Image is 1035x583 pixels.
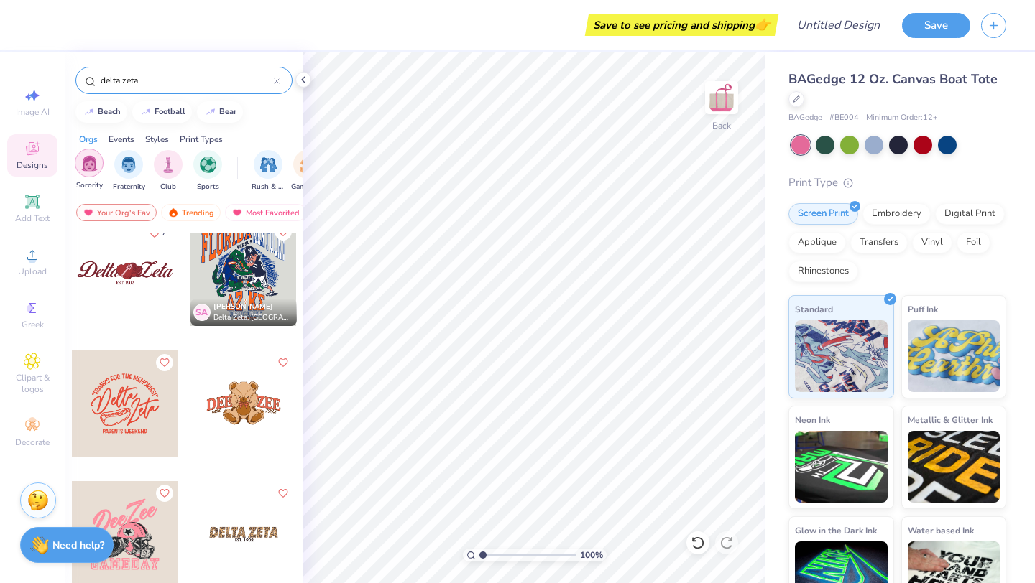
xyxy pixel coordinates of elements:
button: filter button [154,150,183,192]
span: Minimum Order: 12 + [866,112,938,124]
span: Decorate [15,437,50,448]
div: Most Favorited [225,204,306,221]
span: Rush & Bid [252,182,285,192]
span: [PERSON_NAME] [213,302,273,312]
div: Vinyl [912,232,952,253]
div: filter for Sports [193,150,222,192]
button: filter button [291,150,324,192]
span: Clipart & logos [7,372,57,395]
img: trend_line.gif [83,108,95,116]
div: Embroidery [862,203,931,225]
img: Back [707,83,736,112]
span: Water based Ink [908,523,974,538]
button: filter button [113,150,145,192]
span: 👉 [755,16,770,33]
span: Fraternity [113,182,145,192]
button: Like [143,223,172,243]
span: Sports [197,182,219,192]
img: Rush & Bid Image [260,157,277,173]
img: Puff Ink [908,320,1000,392]
input: Try "Alpha" [99,73,274,88]
button: filter button [75,150,103,192]
div: football [155,108,185,116]
div: Your Org's Fav [76,204,157,221]
div: Transfers [850,232,908,253]
div: Trending [161,204,221,221]
span: Designs [17,159,48,171]
span: Glow in the Dark Ink [795,523,877,538]
div: Print Types [180,133,223,146]
button: filter button [252,150,285,192]
div: filter for Sorority [75,149,103,191]
span: BAGedge [788,112,822,124]
img: Game Day Image [300,157,316,173]
span: 7 [162,230,166,237]
button: Like [156,354,173,371]
div: Orgs [79,133,98,146]
img: Metallic & Glitter Ink [908,431,1000,503]
div: SA [193,304,211,321]
div: filter for Game Day [291,150,324,192]
div: Screen Print [788,203,858,225]
img: trend_line.gif [140,108,152,116]
button: bear [197,101,243,123]
div: Foil [957,232,990,253]
img: trending.gif [167,207,179,218]
button: filter button [193,150,222,192]
img: Sports Image [200,157,216,173]
img: Standard [795,320,888,392]
span: Neon Ink [795,412,830,427]
div: Styles [145,133,169,146]
img: most_fav.gif [83,207,94,218]
button: Like [275,354,292,371]
div: Events [109,133,134,146]
span: Puff Ink [908,302,938,317]
button: beach [75,101,127,123]
div: Back [712,119,731,132]
img: trend_line.gif [205,108,216,116]
span: 100 % [580,549,603,561]
span: Sorority [76,180,103,191]
span: Greek [22,319,44,330]
span: BAGedge 12 Oz. Canvas Boat Tote [788,70,998,88]
div: filter for Fraternity [113,150,145,192]
span: Delta Zeta, [GEOGRAPHIC_DATA][US_STATE] [213,312,291,323]
img: Fraternity Image [121,157,137,173]
img: Sorority Image [81,155,98,172]
strong: Need help? [52,538,104,552]
div: Save to see pricing and shipping [589,14,775,36]
div: beach [98,108,121,116]
div: Applique [788,232,846,253]
button: Like [275,485,292,502]
img: Neon Ink [795,431,888,503]
div: filter for Rush & Bid [252,150,285,192]
div: Rhinestones [788,261,858,282]
span: Game Day [291,182,324,192]
span: Add Text [15,213,50,224]
input: Untitled Design [786,11,891,39]
div: Digital Print [935,203,1005,225]
span: # BE004 [829,112,859,124]
span: Metallic & Glitter Ink [908,412,993,427]
div: filter for Club [154,150,183,192]
img: Club Image [160,157,176,173]
span: Image AI [16,106,50,118]
span: Standard [795,302,833,317]
img: most_fav.gif [231,207,243,218]
button: Like [156,485,173,502]
span: Upload [18,266,47,277]
div: Print Type [788,174,1006,191]
div: bear [219,108,236,116]
button: football [132,101,192,123]
button: Save [902,13,970,38]
span: Club [160,182,176,192]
